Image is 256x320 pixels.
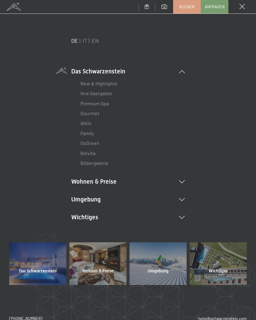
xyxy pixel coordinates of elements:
[19,268,56,274] span: Das Schwarzenstein
[128,242,188,285] a: Umgebung Wellnesshotel Südtirol SCHWARZENSTEIN - Wellnessurlaub in den Alpen
[8,242,68,285] a: Das Schwarzenstein Wellnesshotel Südtirol SCHWARZENSTEIN - Wellnessurlaub in den Alpen
[83,37,87,44] a: IT
[80,110,99,116] a: Gourmet
[92,37,99,44] a: EN
[80,120,91,126] a: Aktiv
[179,4,195,10] span: Buchen
[80,100,109,106] a: Premium Spa
[80,160,108,166] a: Bildergalerie
[68,242,128,285] a: Wohnen & Preise Wellnesshotel Südtirol SCHWARZENSTEIN - Wellnessurlaub in den Alpen
[205,4,225,10] span: Anfragen
[148,268,169,274] span: Umgebung
[71,37,78,44] a: DE
[173,0,200,13] a: Buchen
[80,90,113,96] a: Ihre Gastgeber
[188,242,248,285] a: Wichtiges Wellnesshotel Südtirol SCHWARZENSTEIN - Wellnessurlaub in den Alpen
[82,268,114,274] span: Wohnen & Preise
[80,80,118,86] a: New & Highlights
[80,150,95,156] a: Belvita
[80,140,99,146] a: GoGreen
[201,0,228,13] a: Anfragen
[209,268,228,274] span: Wichtiges
[80,130,94,136] a: Family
